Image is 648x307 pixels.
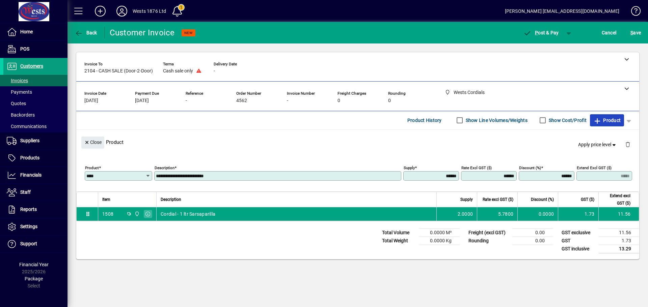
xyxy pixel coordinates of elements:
button: Product [590,114,624,126]
span: Cordial - 1 ltr Sarsaparilla [161,211,215,217]
span: Payments [7,89,32,95]
td: 0.0000 [517,207,558,221]
mat-label: Product [85,165,99,170]
mat-label: Rate excl GST ($) [461,165,492,170]
span: Cash sale only [163,68,193,74]
td: GST exclusive [558,228,599,237]
button: Post & Pay [520,27,562,39]
span: 0 [388,98,391,103]
span: 0 [337,98,340,103]
td: GST inclusive [558,245,599,253]
div: Wests 1876 Ltd [133,6,166,17]
button: Save [629,27,643,39]
td: 1.73 [599,237,639,245]
span: Product History [407,115,442,126]
td: 0.00 [512,228,553,237]
a: Reports [3,201,67,218]
span: Suppliers [20,138,39,143]
label: Show Line Volumes/Weights [464,117,528,124]
span: NEW [184,31,193,35]
div: 5.7800 [481,211,513,217]
span: Financials [20,172,42,178]
td: GST [558,237,599,245]
td: Total Weight [379,237,419,245]
span: Discount (%) [531,196,554,203]
button: Product History [405,114,444,126]
span: Product [593,115,621,126]
td: Total Volume [379,228,419,237]
a: Payments [3,86,67,98]
button: Back [73,27,99,39]
a: Home [3,24,67,40]
mat-label: Supply [404,165,415,170]
button: Close [81,136,104,149]
span: Staff [20,189,31,195]
app-page-header-button: Back [67,27,105,39]
button: Apply price level [575,139,620,151]
label: Show Cost/Profit [547,117,587,124]
button: Delete [620,136,636,153]
a: Products [3,150,67,166]
td: 0.00 [512,237,553,245]
span: S [630,30,633,35]
a: Staff [3,184,67,201]
div: Customer Invoice [110,27,175,38]
span: ave [630,27,641,38]
span: Back [75,30,97,35]
td: 13.29 [599,245,639,253]
a: Knowledge Base [626,1,640,23]
span: 2104 - CASH SALE (Door-2-Door) [84,68,153,74]
a: Financials [3,167,67,184]
button: Cancel [600,27,618,39]
span: Reports [20,207,37,212]
app-page-header-button: Close [80,139,106,145]
span: Financial Year [19,262,49,267]
span: Customers [20,63,43,69]
span: Item [102,196,110,203]
span: [DATE] [135,98,149,103]
app-page-header-button: Delete [620,141,636,147]
span: Package [25,276,43,281]
span: Support [20,241,37,246]
span: ost & Pay [523,30,559,35]
a: Invoices [3,75,67,86]
span: Settings [20,224,37,229]
span: Description [161,196,181,203]
div: [PERSON_NAME] [EMAIL_ADDRESS][DOMAIN_NAME] [505,6,619,17]
td: Freight (excl GST) [465,228,512,237]
a: Backorders [3,109,67,121]
td: 0.0000 Kg [419,237,460,245]
span: POS [20,46,29,52]
span: P [535,30,538,35]
span: 2.0000 [458,211,473,217]
span: - [287,98,288,103]
a: Communications [3,121,67,132]
div: 1508 [102,211,113,217]
span: Products [20,155,39,160]
span: Rate excl GST ($) [483,196,513,203]
td: 1.73 [558,207,598,221]
span: Wests Cordials [133,210,140,218]
span: - [214,68,215,74]
td: 0.0000 M³ [419,228,460,237]
mat-label: Extend excl GST ($) [577,165,612,170]
span: Home [20,29,33,34]
span: Invoices [7,78,28,83]
td: 11.56 [598,207,639,221]
span: - [186,98,187,103]
span: Supply [460,196,473,203]
mat-label: Discount (%) [519,165,541,170]
span: [DATE] [84,98,98,103]
button: Add [89,5,111,17]
td: 11.56 [599,228,639,237]
div: Product [76,130,639,154]
a: Support [3,236,67,252]
span: 4562 [236,98,247,103]
span: Communications [7,124,47,129]
span: GST ($) [581,196,594,203]
span: Extend excl GST ($) [603,192,630,207]
span: Cancel [602,27,617,38]
a: Suppliers [3,132,67,149]
a: Settings [3,218,67,235]
span: Close [84,137,102,148]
